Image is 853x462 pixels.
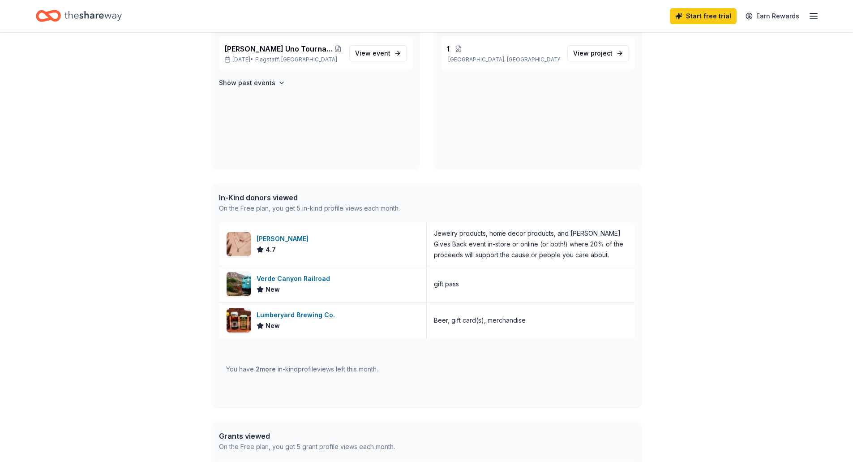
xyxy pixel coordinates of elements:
p: [GEOGRAPHIC_DATA], [GEOGRAPHIC_DATA] [446,56,560,63]
div: You have in-kind profile views left this month. [226,364,378,375]
div: Lumberyard Brewing Co. [257,310,339,320]
span: 4.7 [266,244,276,255]
div: On the Free plan, you get 5 in-kind profile views each month. [219,203,400,214]
div: [PERSON_NAME] [257,233,312,244]
div: In-Kind donors viewed [219,192,400,203]
a: Home [36,5,122,26]
div: On the Free plan, you get 5 grant profile views each month. [219,441,395,452]
span: 1 [446,43,450,54]
span: 2 more [256,365,276,373]
button: Show past events [219,78,285,88]
span: View [355,48,390,59]
p: [DATE] • [224,56,342,63]
div: Beer, gift card(s), merchandise [434,315,526,326]
span: project [591,49,613,57]
img: Image for Kendra Scott [227,232,251,256]
span: Flagstaff, [GEOGRAPHIC_DATA] [255,56,337,63]
span: New [266,320,280,331]
div: Jewelry products, home decor products, and [PERSON_NAME] Gives Back event in-store or online (or ... [434,228,627,260]
span: View [573,48,613,59]
a: View project [567,45,629,61]
img: Image for Verde Canyon Railroad [227,272,251,296]
img: Image for Lumberyard Brewing Co. [227,308,251,332]
div: Grants viewed [219,431,395,441]
span: event [373,49,390,57]
a: View event [349,45,407,61]
div: Verde Canyon Railroad [257,273,334,284]
h4: Show past events [219,78,275,88]
a: Earn Rewards [740,8,805,24]
div: gift pass [434,279,459,289]
span: [PERSON_NAME] Uno Tournament at [PERSON_NAME][GEOGRAPHIC_DATA] [224,43,334,54]
a: Start free trial [670,8,737,24]
span: New [266,284,280,295]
